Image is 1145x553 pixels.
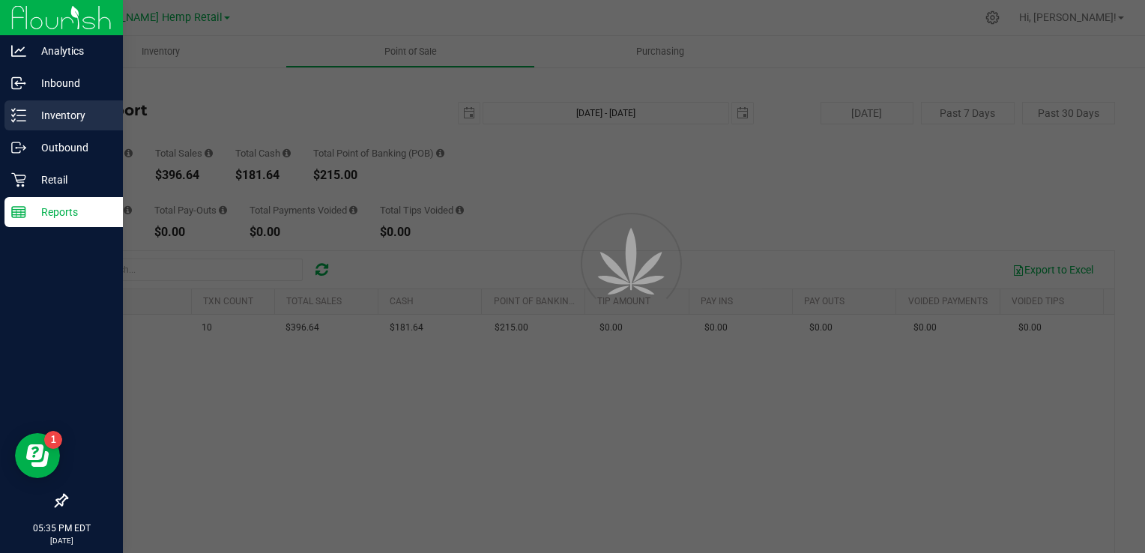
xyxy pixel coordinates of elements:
p: [DATE] [7,535,116,546]
inline-svg: Reports [11,205,26,220]
p: Reports [26,203,116,221]
p: Analytics [26,42,116,60]
inline-svg: Retail [11,172,26,187]
inline-svg: Inventory [11,108,26,123]
iframe: Resource center unread badge [44,431,62,449]
p: 05:35 PM EDT [7,522,116,535]
inline-svg: Inbound [11,76,26,91]
p: Inventory [26,106,116,124]
iframe: Resource center [15,433,60,478]
p: Retail [26,171,116,189]
inline-svg: Outbound [11,140,26,155]
p: Inbound [26,74,116,92]
p: Outbound [26,139,116,157]
inline-svg: Analytics [11,43,26,58]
